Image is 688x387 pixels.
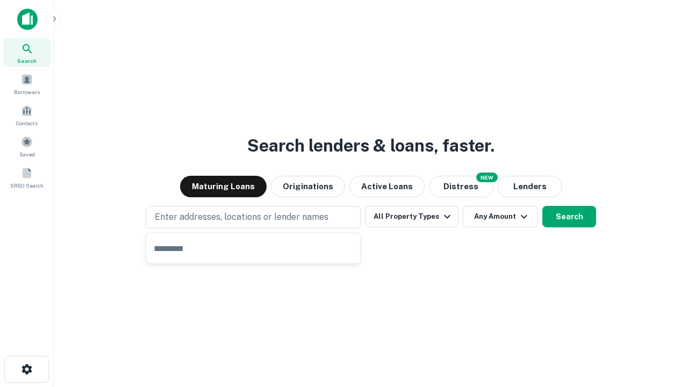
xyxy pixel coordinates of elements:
span: SREO Search [10,181,44,190]
button: All Property Types [365,206,458,227]
span: Borrowers [14,88,40,96]
a: Contacts [3,101,51,130]
button: Search distressed loans with lien and other non-mortgage details. [429,176,493,197]
span: Search [17,56,37,65]
button: Any Amount [463,206,538,227]
span: Saved [19,150,35,159]
iframe: Chat Widget [634,301,688,353]
a: Borrowers [3,69,51,98]
a: SREO Search [3,163,51,192]
button: Originations [271,176,345,197]
img: capitalize-icon.png [17,9,38,30]
button: Lenders [498,176,562,197]
button: Active Loans [349,176,425,197]
button: Enter addresses, locations or lender names [146,206,361,228]
div: NEW [476,173,498,182]
button: Maturing Loans [180,176,267,197]
a: Search [3,38,51,67]
a: Saved [3,132,51,161]
h3: Search lenders & loans, faster. [247,133,494,159]
button: Search [542,206,596,227]
span: Contacts [16,119,38,127]
p: Enter addresses, locations or lender names [155,211,328,224]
